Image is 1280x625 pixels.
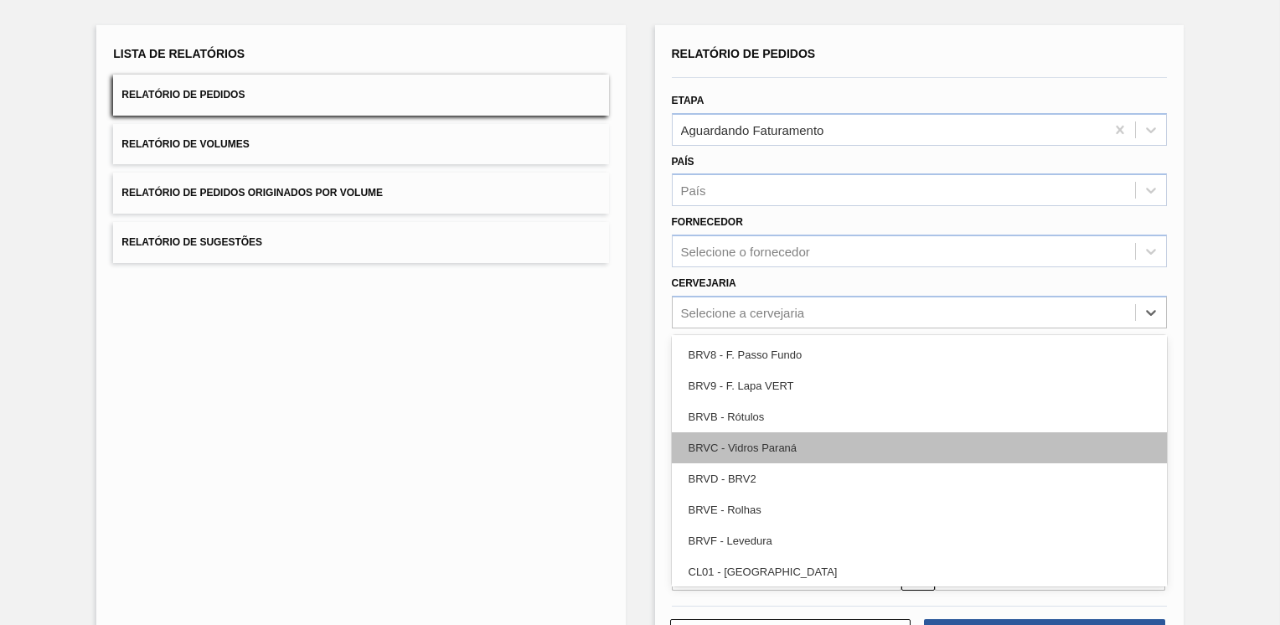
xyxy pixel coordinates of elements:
div: Selecione a cervejaria [681,305,805,319]
div: Aguardando Faturamento [681,122,824,137]
span: Relatório de Volumes [121,138,249,150]
span: Relatório de Pedidos Originados por Volume [121,187,383,199]
label: Etapa [672,95,705,106]
div: BRVD - BRV2 [672,463,1167,494]
span: Relatório de Pedidos [672,47,816,60]
button: Relatório de Pedidos Originados por Volume [113,173,608,214]
span: Lista de Relatórios [113,47,245,60]
span: Relatório de Sugestões [121,236,262,248]
div: CL01 - [GEOGRAPHIC_DATA] [672,556,1167,587]
div: País [681,183,706,198]
div: BRVF - Levedura [672,525,1167,556]
div: BRV9 - F. Lapa VERT [672,370,1167,401]
button: Relatório de Sugestões [113,222,608,263]
button: Relatório de Volumes [113,124,608,165]
div: Selecione o fornecedor [681,245,810,259]
button: Relatório de Pedidos [113,75,608,116]
div: BRVE - Rolhas [672,494,1167,525]
div: BRVB - Rótulos [672,401,1167,432]
label: Cervejaria [672,277,736,289]
label: País [672,156,694,168]
div: BRV8 - F. Passo Fundo [672,339,1167,370]
label: Fornecedor [672,216,743,228]
div: BRVC - Vidros Paraná [672,432,1167,463]
span: Relatório de Pedidos [121,89,245,101]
